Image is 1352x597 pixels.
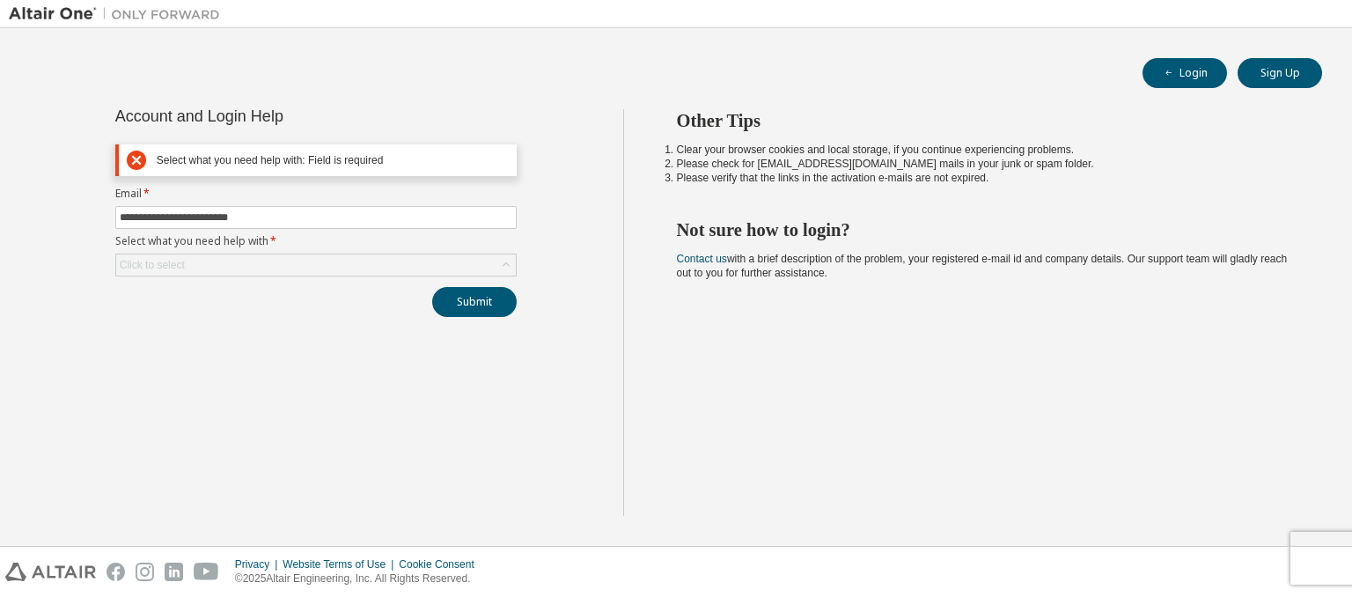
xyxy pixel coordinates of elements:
[9,5,229,23] img: Altair One
[120,258,185,272] div: Click to select
[677,143,1291,157] li: Clear your browser cookies and local storage, if you continue experiencing problems.
[194,563,219,581] img: youtube.svg
[677,171,1291,185] li: Please verify that the links in the activation e-mails are not expired.
[157,154,509,167] div: Select what you need help with: Field is required
[115,187,517,201] label: Email
[677,253,727,265] a: Contact us
[235,557,283,571] div: Privacy
[116,254,516,276] div: Click to select
[677,157,1291,171] li: Please check for [EMAIL_ADDRESS][DOMAIN_NAME] mails in your junk or spam folder.
[399,557,484,571] div: Cookie Consent
[283,557,399,571] div: Website Terms of Use
[107,563,125,581] img: facebook.svg
[432,287,517,317] button: Submit
[677,218,1291,241] h2: Not sure how to login?
[115,234,517,248] label: Select what you need help with
[1143,58,1227,88] button: Login
[165,563,183,581] img: linkedin.svg
[235,571,485,586] p: © 2025 Altair Engineering, Inc. All Rights Reserved.
[136,563,154,581] img: instagram.svg
[1238,58,1322,88] button: Sign Up
[677,109,1291,132] h2: Other Tips
[677,253,1288,279] span: with a brief description of the problem, your registered e-mail id and company details. Our suppo...
[5,563,96,581] img: altair_logo.svg
[115,109,437,123] div: Account and Login Help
